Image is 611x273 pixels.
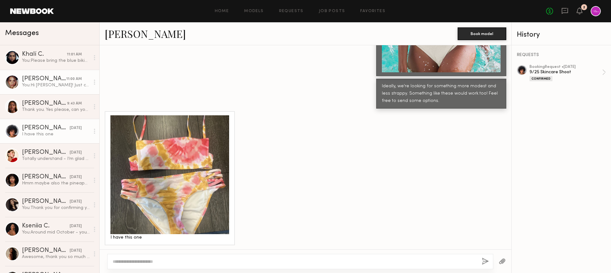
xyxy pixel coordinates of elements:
div: [PERSON_NAME] [22,125,70,131]
div: Hmm maybe also the pineapple exfoliating powder! [22,180,90,186]
div: Confirmed [530,76,552,81]
div: You: Thank you for confirming you've receive the product. Please make sure you review and follow ... [22,205,90,211]
div: I have this one [110,234,229,241]
div: You: Around mid October - you should see them on our website and social! [22,229,90,235]
div: [PERSON_NAME] [22,174,70,180]
a: Requests [279,9,304,13]
a: Job Posts [319,9,345,13]
div: 9/25 Skincare Shoot [530,69,602,75]
a: [PERSON_NAME] [105,27,186,40]
div: REQUESTS [517,53,606,57]
div: I have this one [22,131,90,137]
div: Khalí C. [22,51,67,58]
div: You: Hi [PERSON_NAME]! Just checking to see if you are able to access the agreement and if you've... [22,82,90,88]
div: 11:00 AM [66,76,82,82]
a: Models [244,9,263,13]
a: Favorites [360,9,385,13]
div: Thank you. Yes please, can you add me. [22,107,90,113]
div: [DATE] [70,174,82,180]
div: [PERSON_NAME] [22,76,66,82]
div: [PERSON_NAME] [22,100,67,107]
div: 9:43 AM [67,101,82,107]
div: Ideally, we're looking for something more modest and less strappy. Something like these would wor... [382,83,501,105]
div: [PERSON_NAME] [22,198,70,205]
a: bookingRequest •[DATE]9/25 Skincare ShootConfirmed [530,65,606,81]
div: Kseniia C. [22,223,70,229]
span: Messages [5,30,39,37]
div: You: Please bring the blue bikini [DATE]. We are trying to order some alternatives but not sure i... [22,58,90,64]
div: [DATE] [70,150,82,156]
div: History [517,31,606,39]
div: [PERSON_NAME] [22,248,70,254]
div: [DATE] [70,223,82,229]
div: Totally understand - I’m glad you found a good fit! Thank you for considering me, I would love th... [22,156,90,162]
div: [PERSON_NAME] [22,149,70,156]
div: [DATE] [70,125,82,131]
div: booking Request • [DATE] [530,65,602,69]
a: Home [215,9,229,13]
button: Book model [458,27,506,40]
div: [DATE] [70,199,82,205]
a: Book model [458,31,506,36]
div: 2 [583,6,585,9]
div: 11:01 AM [67,52,82,58]
div: [DATE] [70,248,82,254]
div: Awesome, thank you so much and all the best on this shoot! [22,254,90,260]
